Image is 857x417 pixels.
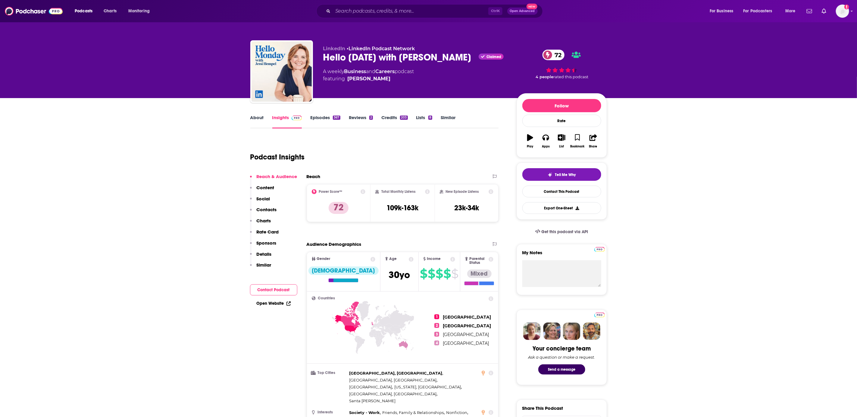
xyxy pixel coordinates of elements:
[507,8,538,15] button: Open AdvancedNew
[443,341,489,346] span: [GEOGRAPHIC_DATA]
[349,409,381,416] span: ,
[319,190,342,194] h2: Power Score™
[250,174,297,185] button: Reach & Audience
[349,377,438,384] span: ,
[257,251,272,257] p: Details
[538,130,554,152] button: Apps
[250,284,297,295] button: Contact Podcast
[257,301,291,306] a: Open Website
[349,391,437,396] span: [GEOGRAPHIC_DATA], [GEOGRAPHIC_DATA]
[250,218,271,229] button: Charts
[444,269,451,279] span: $
[434,323,439,328] span: 2
[570,145,584,148] div: Bookmark
[533,345,591,352] div: Your concierge team
[349,385,392,389] span: [GEOGRAPHIC_DATA]
[443,323,491,329] span: [GEOGRAPHIC_DATA]
[522,250,601,260] label: My Notes
[819,6,829,16] a: Show notifications dropdown
[381,115,408,128] a: Credits203
[416,115,432,128] a: Lists8
[323,46,346,51] span: LinkedIn
[100,6,120,16] a: Charts
[522,115,601,127] div: Rate
[527,4,537,9] span: New
[257,196,270,202] p: Social
[446,409,468,416] span: ,
[443,332,489,337] span: [GEOGRAPHIC_DATA]
[348,75,391,82] a: Jessi Hempel
[554,130,569,152] button: List
[307,174,321,179] h2: Reach
[257,229,279,235] p: Rate Card
[333,6,488,16] input: Search podcasts, credits, & more...
[386,203,418,212] h3: 109k-163k
[250,196,270,207] button: Social
[510,10,535,13] span: Open Advanced
[312,371,347,375] h3: Top Cities
[250,185,274,196] button: Content
[252,42,312,102] a: Hello Monday with Jessi Hempel
[536,75,554,79] span: 4 people
[548,172,552,177] img: tell me why sparkle
[250,262,271,273] button: Similar
[394,385,461,389] span: [US_STATE], [GEOGRAPHIC_DATA]
[563,323,580,340] img: Jules Profile
[307,241,361,247] h2: Audience Demographics
[785,7,796,15] span: More
[257,218,271,224] p: Charts
[543,50,565,60] a: 72
[382,410,444,415] span: Friends, Family & Relationships
[517,46,607,83] div: 72 4 peoplerated this podcast
[389,269,410,281] span: 30 yo
[250,240,277,251] button: Sponsors
[589,145,597,148] div: Share
[452,269,458,279] span: $
[428,116,432,120] div: 8
[250,251,272,262] button: Details
[836,5,849,18] button: Show profile menu
[124,6,158,16] button: open menu
[436,269,443,279] span: $
[323,68,414,82] div: A weekly podcast
[257,174,297,179] p: Reach & Audience
[443,314,491,320] span: [GEOGRAPHIC_DATA]
[446,410,467,415] span: Nonfiction
[257,240,277,246] p: Sponsors
[467,270,492,278] div: Mixed
[70,6,100,16] button: open menu
[376,69,395,74] a: Careers
[836,5,849,18] img: User Profile
[349,46,415,51] a: LinkedIn Podcast Network
[836,5,849,18] span: Logged in as WE_Broadcast
[322,4,549,18] div: Search podcasts, credits, & more...
[382,409,445,416] span: ,
[308,267,379,275] div: [DEMOGRAPHIC_DATA]
[542,145,550,148] div: Apps
[257,185,274,190] p: Content
[349,384,393,391] span: ,
[528,355,595,360] div: Ask a question or make a request.
[522,168,601,181] button: tell me why sparkleTell Me Why
[323,75,414,82] span: featuring
[250,115,264,128] a: About
[317,257,330,261] span: Gender
[541,229,588,234] span: Get this podcast via API
[488,7,502,15] span: Ctrl K
[381,190,415,194] h2: Total Monthly Listens
[349,410,380,415] span: Society - Work
[272,115,302,128] a: InsightsPodchaser Pro
[250,153,305,162] h1: Podcast Insights
[554,75,589,79] span: rated this podcast
[257,207,277,212] p: Contacts
[318,296,335,300] span: Countries
[469,257,488,265] span: Parental Status
[329,202,349,214] p: 72
[349,391,438,397] span: ,
[434,332,439,337] span: 3
[583,323,600,340] img: Jon Profile
[312,410,347,414] h3: Interests
[75,7,92,15] span: Podcasts
[570,130,585,152] button: Bookmark
[344,69,366,74] a: Business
